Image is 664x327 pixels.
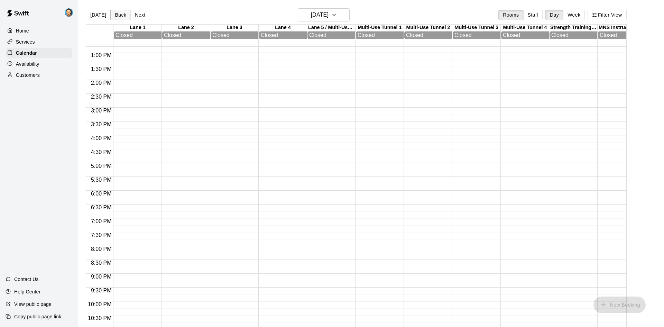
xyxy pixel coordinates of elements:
p: Home [16,27,29,34]
button: Week [563,10,585,20]
span: 5:30 PM [89,177,113,183]
span: 7:00 PM [89,218,113,224]
span: 5:00 PM [89,163,113,169]
div: MNS Instructor Tunnel [598,25,646,31]
div: Lane 3 [210,25,259,31]
div: Gonzo Gonzalez [63,6,78,19]
div: Closed [212,32,257,38]
span: 2:00 PM [89,80,113,86]
span: You don't have the permission to add bookings [593,301,646,307]
div: Closed [551,32,596,38]
div: Closed [600,32,644,38]
button: Next [130,10,150,20]
span: 4:30 PM [89,149,113,155]
img: Gonzo Gonzalez [65,8,73,17]
span: 4:00 PM [89,135,113,141]
div: Multi-Use Tunnel 3 [452,25,501,31]
div: Multi-Use Tunnel 1 [356,25,404,31]
div: Closed [309,32,353,38]
p: Services [16,38,35,45]
p: Calendar [16,49,37,56]
div: Closed [116,32,160,38]
span: 3:30 PM [89,121,113,127]
span: 1:30 PM [89,66,113,72]
button: Rooms [498,10,523,20]
div: Closed [454,32,499,38]
div: Closed [503,32,547,38]
span: 8:00 PM [89,246,113,252]
span: 10:30 PM [86,315,113,321]
div: Multi-Use Tunnel 4 [501,25,549,31]
p: Copy public page link [14,313,61,320]
p: Contact Us [14,276,39,283]
span: 1:00 PM [89,52,113,58]
a: Services [6,37,72,47]
div: Closed [406,32,450,38]
span: 9:30 PM [89,288,113,293]
button: Day [545,10,563,20]
button: Filter View [588,10,626,20]
p: Customers [16,72,40,79]
a: Availability [6,59,72,69]
button: [DATE] [86,10,111,20]
span: 2:30 PM [89,94,113,100]
p: Availability [16,61,39,67]
span: 6:30 PM [89,205,113,210]
div: Lane 5 / Multi-Use Tunnel 5 [307,25,356,31]
button: [DATE] [298,8,350,21]
a: Calendar [6,48,72,58]
div: Lane 4 [259,25,307,31]
a: Home [6,26,72,36]
button: Back [110,10,131,20]
div: Closed [358,32,402,38]
span: 6:00 PM [89,191,113,197]
div: Multi-Use Tunnel 2 [404,25,452,31]
a: Customers [6,70,72,80]
button: Staff [523,10,543,20]
div: Closed [164,32,208,38]
span: 10:00 PM [86,301,113,307]
div: Closed [261,32,305,38]
div: Strength Training Room [549,25,598,31]
span: 9:00 PM [89,274,113,280]
h6: [DATE] [311,10,329,20]
span: 7:30 PM [89,232,113,238]
div: Lane 2 [162,25,210,31]
div: Lane 1 [113,25,162,31]
p: View public page [14,301,52,308]
span: 3:00 PM [89,108,113,113]
span: 8:30 PM [89,260,113,266]
p: Help Center [14,288,40,295]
